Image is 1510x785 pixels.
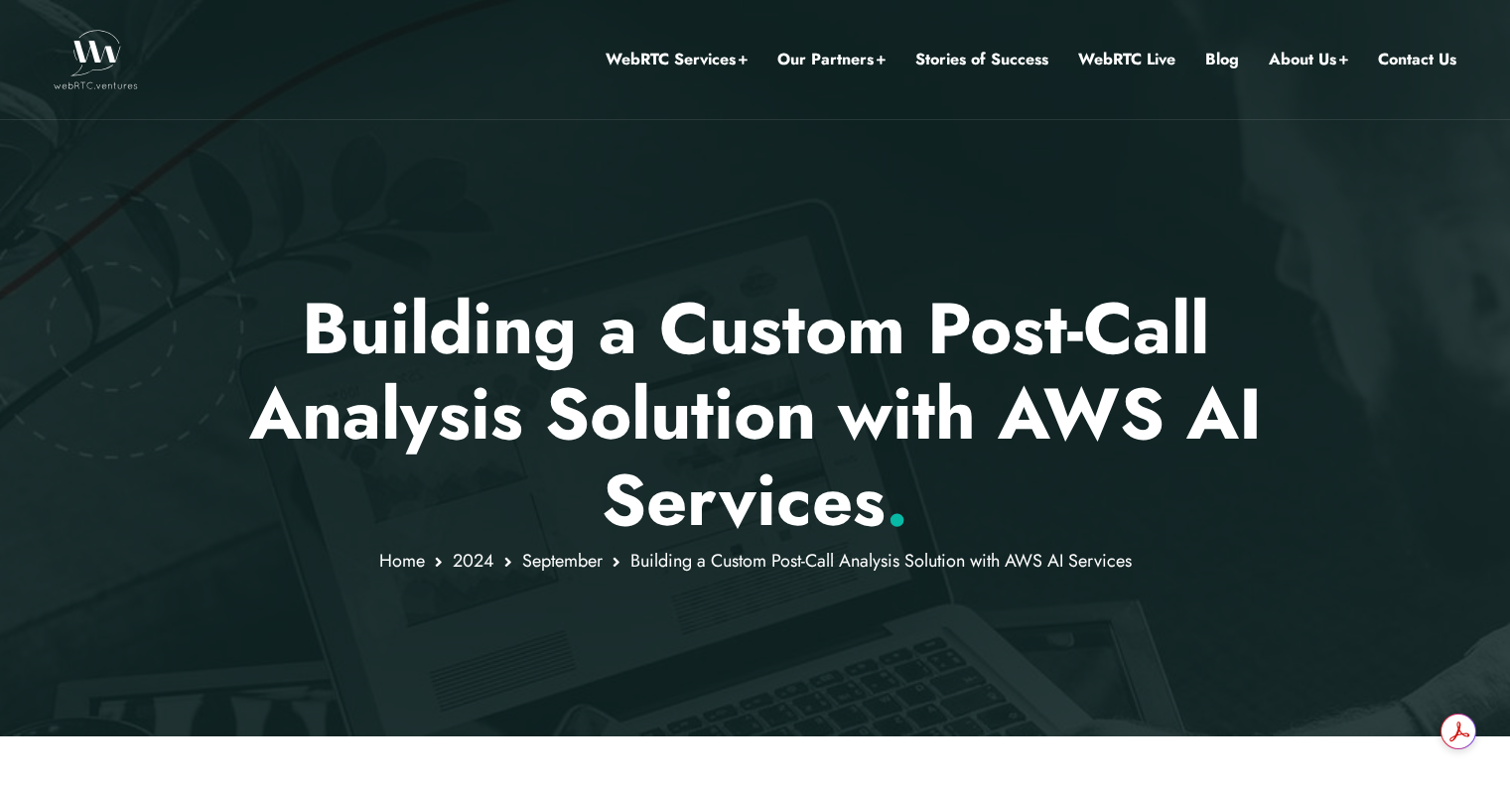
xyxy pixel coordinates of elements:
a: WebRTC Live [1078,47,1175,72]
img: WebRTC.ventures [54,30,138,89]
a: About Us [1269,47,1348,72]
a: Stories of Success [915,47,1048,72]
a: Contact Us [1378,47,1456,72]
a: September [522,548,603,574]
a: WebRTC Services [606,47,748,72]
a: Our Partners [777,47,886,72]
span: Building a Custom Post-Call Analysis Solution with AWS AI Services [630,548,1132,574]
a: 2024 [453,548,494,574]
span: . [886,449,908,552]
p: Building a Custom Post-Call Analysis Solution with AWS AI Services [174,286,1336,543]
a: Home [379,548,425,574]
a: Blog [1205,47,1239,72]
